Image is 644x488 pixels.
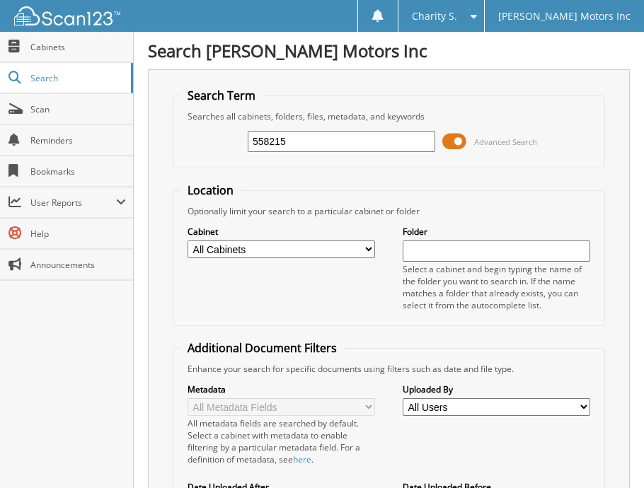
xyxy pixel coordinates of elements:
div: All metadata fields are searched by default. Select a cabinet with metadata to enable filtering b... [188,417,375,465]
div: Enhance your search for specific documents using filters such as date and file type. [180,363,597,375]
legend: Location [180,182,241,198]
span: User Reports [30,197,116,209]
legend: Search Term [180,88,263,103]
legend: Additional Document Filters [180,340,344,356]
span: Bookmarks [30,165,126,178]
div: Optionally limit your search to a particular cabinet or folder [180,205,597,217]
span: Charity S. [412,12,457,21]
iframe: Chat Widget [573,420,644,488]
label: Metadata [188,383,375,395]
span: Scan [30,103,126,115]
span: [PERSON_NAME] Motors Inc [498,12,631,21]
label: Folder [403,226,590,238]
span: Reminders [30,134,126,146]
a: here [293,453,311,465]
div: Select a cabinet and begin typing the name of the folder you want to search in. If the name match... [403,263,590,311]
span: Cabinets [30,41,126,53]
span: Announcements [30,259,126,271]
span: Help [30,228,126,240]
h1: Search [PERSON_NAME] Motors Inc [148,39,630,62]
span: Search [30,72,124,84]
div: Searches all cabinets, folders, files, metadata, and keywords [180,110,597,122]
span: Advanced Search [474,136,537,147]
label: Cabinet [188,226,375,238]
img: scan123-logo-white.svg [14,6,120,25]
label: Uploaded By [403,383,590,395]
